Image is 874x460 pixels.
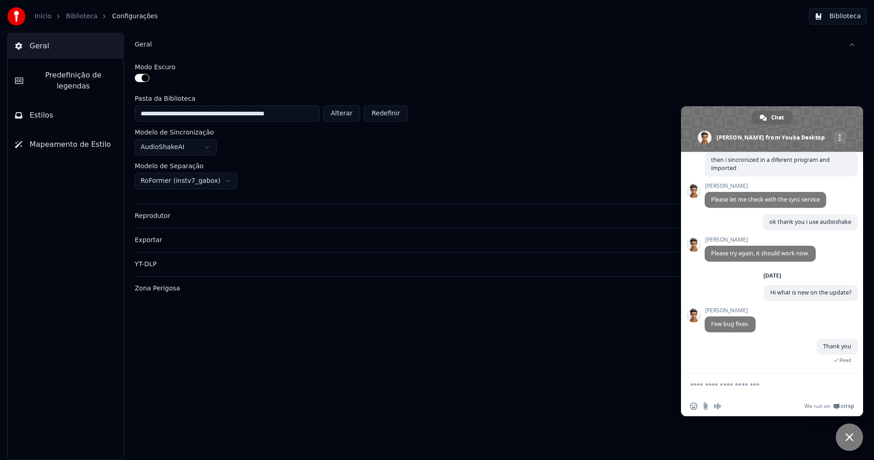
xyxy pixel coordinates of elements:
[35,12,158,21] nav: breadcrumb
[752,111,793,124] a: Chat
[66,12,97,21] a: Biblioteca
[135,260,841,269] div: YT-DLP
[30,41,49,52] span: Geral
[135,40,841,49] div: Geral
[135,228,856,252] button: Exportar
[30,139,111,150] span: Mapeamento de Estilo
[135,284,841,293] div: Zona Perigosa
[135,236,841,245] div: Exportar
[135,95,408,102] label: Pasta da Biblioteca
[135,33,856,57] button: Geral
[30,70,116,92] span: Predefinição de legendas
[690,373,836,396] textarea: Compose your message...
[364,105,408,122] button: Redefinir
[836,424,863,451] a: Close chat
[714,403,721,410] span: Audio message
[771,111,784,124] span: Chat
[711,320,749,328] span: Few bug fixes.
[839,357,851,363] span: Read
[35,12,51,21] a: Início
[705,237,816,243] span: [PERSON_NAME]
[135,129,214,135] label: Modelo de Sincronização
[135,57,856,204] div: Geral
[135,64,175,70] label: Modo Escuro
[8,33,123,59] button: Geral
[809,8,867,25] button: Biblioteca
[323,105,361,122] button: Alterar
[841,403,854,410] span: Crisp
[705,183,826,189] span: [PERSON_NAME]
[690,403,697,410] span: Insert an emoji
[770,289,851,296] span: Hi what is new on the update?
[823,342,851,350] span: Thank you
[711,156,830,172] span: then i sincronized in a diferent program and imported
[112,12,158,21] span: Configurações
[804,403,854,410] a: We run onCrisp
[705,307,756,314] span: [PERSON_NAME]
[763,273,781,279] div: [DATE]
[7,7,25,26] img: youka
[135,277,856,300] button: Zona Perigosa
[135,253,856,276] button: YT-DLP
[711,249,809,257] span: Please try again, it should work now.
[135,212,841,221] div: Reprodutor
[30,110,53,121] span: Estilos
[711,196,820,203] span: Please let me check with the sync service
[135,204,856,228] button: Reprodutor
[769,218,851,226] span: ok thank you i use audioshake
[8,62,123,99] button: Predefinição de legendas
[8,132,123,157] button: Mapeamento de Estilo
[135,163,203,169] label: Modelo de Separação
[702,403,709,410] span: Send a file
[804,403,830,410] span: We run on
[8,103,123,128] button: Estilos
